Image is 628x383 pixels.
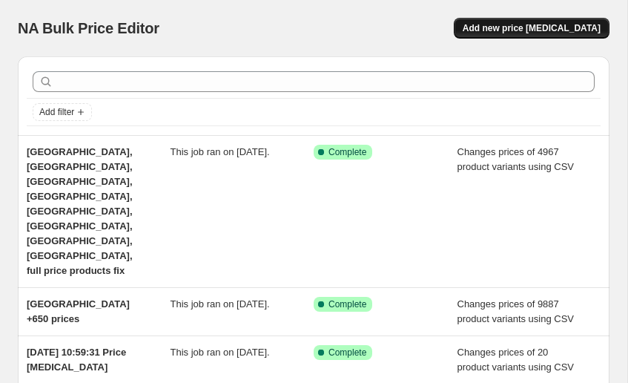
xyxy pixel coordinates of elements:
span: [DATE] 10:59:31 Price [MEDICAL_DATA] [27,347,126,373]
span: Complete [328,146,366,158]
span: Add new price [MEDICAL_DATA] [463,22,601,34]
span: [GEOGRAPHIC_DATA] +650 prices [27,298,130,324]
span: Complete [328,347,366,359]
span: Changes prices of 4967 product variants using CSV [457,146,575,172]
span: Complete [328,298,366,310]
button: Add filter [33,103,92,121]
span: NA Bulk Price Editor [18,20,159,36]
span: Changes prices of 9887 product variants using CSV [457,298,575,324]
span: This job ran on [DATE]. [171,298,270,310]
button: Add new price [MEDICAL_DATA] [454,18,609,39]
span: [GEOGRAPHIC_DATA], [GEOGRAPHIC_DATA], [GEOGRAPHIC_DATA], [GEOGRAPHIC_DATA], [GEOGRAPHIC_DATA], [G... [27,146,133,276]
span: Changes prices of 20 product variants using CSV [457,347,575,373]
span: This job ran on [DATE]. [171,146,270,157]
span: This job ran on [DATE]. [171,347,270,358]
span: Add filter [39,106,74,118]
